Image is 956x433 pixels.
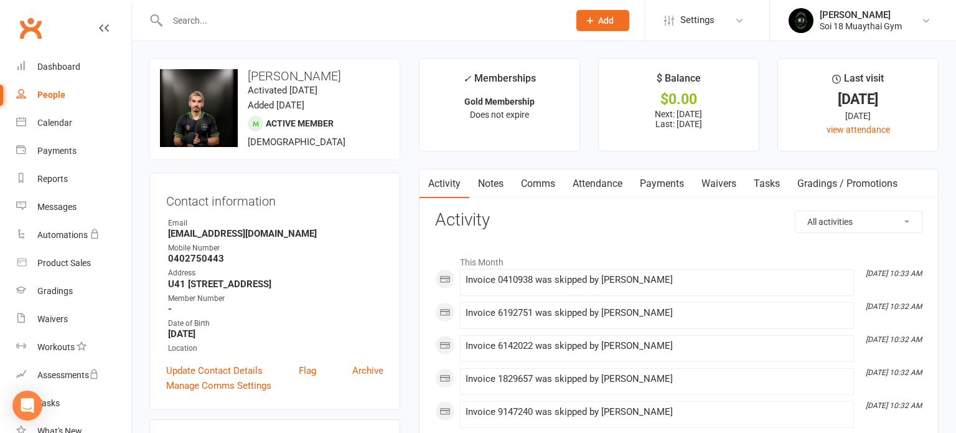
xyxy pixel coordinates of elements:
[16,277,131,305] a: Gradings
[745,169,789,198] a: Tasks
[419,169,469,198] a: Activity
[168,217,383,229] div: Email
[866,335,922,344] i: [DATE] 10:32 AM
[160,69,390,83] h3: [PERSON_NAME]
[789,109,927,123] div: [DATE]
[866,269,922,278] i: [DATE] 10:33 AM
[37,286,73,296] div: Gradings
[266,118,334,128] span: Active member
[168,228,383,239] strong: [EMAIL_ADDRESS][DOMAIN_NAME]
[168,318,383,330] div: Date of Birth
[168,343,383,354] div: Location
[16,53,131,81] a: Dashboard
[469,169,512,198] a: Notes
[820,21,902,32] div: Soi 18 Muaythai Gym
[512,169,564,198] a: Comms
[166,378,271,393] a: Manage Comms Settings
[610,109,747,129] p: Next: [DATE] Last: [DATE]
[37,258,91,268] div: Product Sales
[466,407,848,417] div: Invoice 9147240 was skipped by [PERSON_NAME]
[631,169,693,198] a: Payments
[12,391,42,421] div: Open Intercom Messenger
[168,278,383,290] strong: U41 [STREET_ADDRESS]
[466,275,848,285] div: Invoice 0410938 was skipped by [PERSON_NAME]
[16,305,131,333] a: Waivers
[470,110,529,120] span: Does not expire
[37,174,68,184] div: Reports
[463,70,536,93] div: Memberships
[164,12,560,29] input: Search...
[832,70,884,93] div: Last visit
[168,328,383,340] strong: [DATE]
[16,193,131,221] a: Messages
[37,230,88,240] div: Automations
[37,62,80,72] div: Dashboard
[37,146,77,156] div: Payments
[466,341,848,351] div: Invoice 6142022 was skipped by [PERSON_NAME]
[168,253,383,264] strong: 0402750443
[16,389,131,417] a: Tasks
[37,314,68,324] div: Waivers
[463,73,471,85] i: ✓
[466,308,848,318] div: Invoice 6192751 was skipped by [PERSON_NAME]
[827,125,890,135] a: view attendance
[435,211,922,230] h3: Activity
[466,374,848,384] div: Invoice 1829657 was skipped by [PERSON_NAME]
[15,12,46,44] a: Clubworx
[160,69,238,147] img: image1747122675.png
[789,169,906,198] a: Gradings / Promotions
[248,136,345,148] span: [DEMOGRAPHIC_DATA]
[37,90,65,100] div: People
[168,242,383,254] div: Mobile Number
[168,267,383,279] div: Address
[866,368,922,377] i: [DATE] 10:32 AM
[168,293,383,305] div: Member Number
[37,370,99,380] div: Assessments
[820,9,902,21] div: [PERSON_NAME]
[166,189,383,208] h3: Contact information
[248,85,317,96] time: Activated [DATE]
[693,169,745,198] a: Waivers
[564,169,631,198] a: Attendance
[16,165,131,193] a: Reports
[866,401,922,410] i: [DATE] 10:32 AM
[16,333,131,361] a: Workouts
[37,342,75,352] div: Workouts
[435,249,922,269] li: This Month
[610,93,747,106] div: $0.00
[16,137,131,165] a: Payments
[166,363,263,378] a: Update Contact Details
[37,202,77,212] div: Messages
[576,10,629,31] button: Add
[464,97,535,107] strong: Gold Membership
[37,398,60,408] div: Tasks
[168,303,383,315] strong: -
[16,81,131,109] a: People
[789,93,927,106] div: [DATE]
[16,249,131,277] a: Product Sales
[352,363,383,378] a: Archive
[789,8,813,33] img: thumb_image1716960047.png
[598,16,614,26] span: Add
[299,363,316,378] a: Flag
[37,118,72,128] div: Calendar
[657,70,701,93] div: $ Balance
[16,221,131,249] a: Automations
[248,100,304,111] time: Added [DATE]
[16,361,131,389] a: Assessments
[16,109,131,137] a: Calendar
[866,302,922,311] i: [DATE] 10:32 AM
[680,6,715,34] span: Settings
